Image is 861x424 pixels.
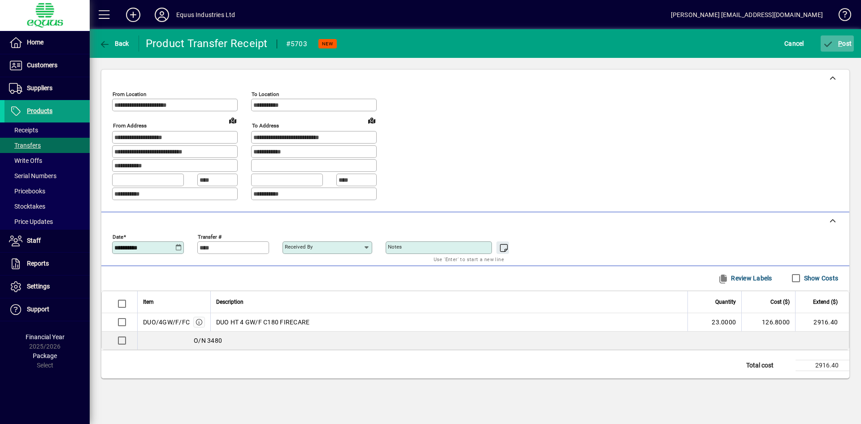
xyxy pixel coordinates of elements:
[97,35,131,52] button: Back
[146,36,268,51] div: Product Transfer Receipt
[434,254,504,264] mat-hint: Use 'Enter' to start a new line
[4,31,90,54] a: Home
[795,313,849,332] td: 2916.40
[715,297,736,307] span: Quantity
[226,113,240,127] a: View on map
[148,7,176,23] button: Profile
[138,336,849,345] div: O/N 3480
[9,157,42,164] span: Write Offs
[4,275,90,298] a: Settings
[26,333,65,341] span: Financial Year
[27,107,52,114] span: Products
[671,8,823,22] div: [PERSON_NAME] [EMAIL_ADDRESS][DOMAIN_NAME]
[27,237,41,244] span: Staff
[322,41,333,47] span: NEW
[4,138,90,153] a: Transfers
[27,306,49,313] span: Support
[714,270,776,286] button: Review Labels
[9,127,38,134] span: Receipts
[252,91,279,97] mat-label: To location
[27,283,50,290] span: Settings
[4,253,90,275] a: Reports
[687,313,741,332] td: 23.0000
[770,297,790,307] span: Cost ($)
[4,122,90,138] a: Receipts
[286,37,307,51] div: #5703
[9,218,53,225] span: Price Updates
[216,318,310,327] span: DUO HT 4 GW/F C180 FIRECARE
[27,260,49,267] span: Reports
[821,35,854,52] button: Post
[4,184,90,199] a: Pricebooks
[176,8,235,22] div: Equus Industries Ltd
[4,199,90,214] a: Stocktakes
[718,271,772,285] span: Review Labels
[113,233,123,240] mat-label: Date
[796,360,849,371] td: 2916.40
[4,230,90,252] a: Staff
[9,142,41,149] span: Transfers
[802,274,839,283] label: Show Costs
[4,214,90,229] a: Price Updates
[784,36,804,51] span: Cancel
[99,40,129,47] span: Back
[9,172,57,179] span: Serial Numbers
[742,360,796,371] td: Total cost
[143,318,190,327] div: DUO/4GW/F/FC
[285,244,313,250] mat-label: Received by
[27,84,52,92] span: Suppliers
[813,297,838,307] span: Extend ($)
[33,352,57,359] span: Package
[198,233,222,240] mat-label: Transfer #
[388,244,402,250] mat-label: Notes
[365,113,379,127] a: View on map
[9,188,45,195] span: Pricebooks
[216,297,244,307] span: Description
[838,40,842,47] span: P
[832,2,850,31] a: Knowledge Base
[782,35,806,52] button: Cancel
[823,40,852,47] span: ost
[27,39,43,46] span: Home
[119,7,148,23] button: Add
[4,77,90,100] a: Suppliers
[27,61,57,69] span: Customers
[4,153,90,168] a: Write Offs
[4,168,90,184] a: Serial Numbers
[4,298,90,321] a: Support
[741,313,795,332] td: 126.8000
[90,35,139,52] app-page-header-button: Back
[9,203,45,210] span: Stocktakes
[113,91,146,97] mat-label: From location
[143,297,154,307] span: Item
[4,54,90,77] a: Customers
